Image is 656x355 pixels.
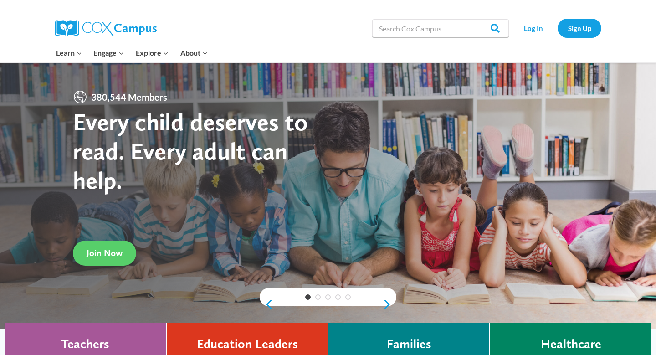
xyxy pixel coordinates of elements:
img: Cox Campus [55,20,157,36]
span: Engage [93,47,124,59]
a: 3 [325,294,331,300]
h4: Teachers [61,336,109,352]
a: previous [260,299,273,310]
span: Join Now [87,247,123,258]
a: 5 [345,294,351,300]
h4: Families [387,336,431,352]
a: Log In [513,19,553,37]
strong: Every child deserves to read. Every adult can help. [73,107,308,194]
input: Search Cox Campus [372,19,509,37]
div: content slider buttons [260,295,396,314]
a: Sign Up [558,19,601,37]
h4: Education Leaders [197,336,298,352]
nav: Primary Navigation [50,43,213,62]
a: Join Now [73,241,136,266]
nav: Secondary Navigation [513,19,601,37]
a: 4 [335,294,341,300]
span: About [180,47,208,59]
span: Explore [136,47,169,59]
span: 380,544 Members [87,90,171,104]
h4: Healthcare [541,336,601,352]
a: 1 [305,294,311,300]
span: Learn [56,47,82,59]
a: 2 [315,294,321,300]
a: next [383,299,396,310]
